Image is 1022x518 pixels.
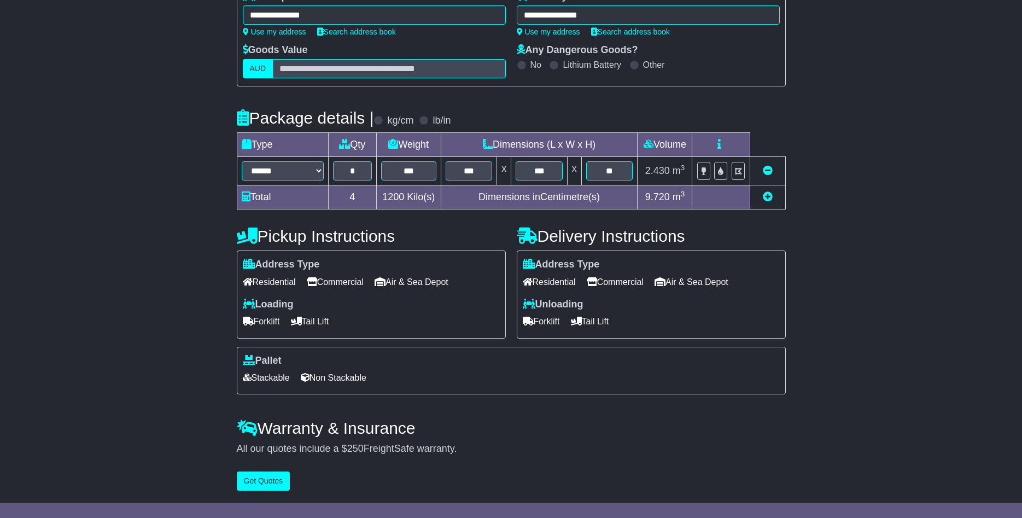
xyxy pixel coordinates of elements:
[638,133,692,157] td: Volume
[328,133,376,157] td: Qty
[237,419,786,437] h4: Warranty & Insurance
[237,472,290,491] button: Get Quotes
[645,191,670,202] span: 9.720
[497,157,511,185] td: x
[301,369,366,386] span: Non Stackable
[243,59,273,78] label: AUD
[317,27,396,36] a: Search address book
[376,133,441,157] td: Weight
[237,109,374,127] h4: Package details |
[382,191,404,202] span: 1200
[441,185,638,209] td: Dimensions in Centimetre(s)
[237,443,786,455] div: All our quotes include a $ FreightSafe warranty.
[243,27,306,36] a: Use my address
[243,313,280,330] span: Forklift
[517,44,638,56] label: Any Dangerous Goods?
[763,191,773,202] a: Add new item
[523,259,600,271] label: Address Type
[441,133,638,157] td: Dimensions (L x W x H)
[681,164,685,172] sup: 3
[376,185,441,209] td: Kilo(s)
[237,227,506,245] h4: Pickup Instructions
[328,185,376,209] td: 4
[567,157,581,185] td: x
[643,60,665,70] label: Other
[307,273,364,290] span: Commercial
[673,191,685,202] span: m
[681,190,685,198] sup: 3
[387,115,413,127] label: kg/cm
[433,115,451,127] label: lb/in
[530,60,541,70] label: No
[243,273,296,290] span: Residential
[763,165,773,176] a: Remove this item
[243,299,294,311] label: Loading
[523,299,583,311] label: Unloading
[517,27,580,36] a: Use my address
[591,27,670,36] a: Search address book
[587,273,644,290] span: Commercial
[523,313,560,330] span: Forklift
[291,313,329,330] span: Tail Lift
[347,443,364,454] span: 250
[243,369,290,386] span: Stackable
[237,133,328,157] td: Type
[243,44,308,56] label: Goods Value
[563,60,621,70] label: Lithium Battery
[243,259,320,271] label: Address Type
[571,313,609,330] span: Tail Lift
[517,227,786,245] h4: Delivery Instructions
[243,355,282,367] label: Pallet
[645,165,670,176] span: 2.430
[655,273,728,290] span: Air & Sea Depot
[523,273,576,290] span: Residential
[673,165,685,176] span: m
[375,273,448,290] span: Air & Sea Depot
[237,185,328,209] td: Total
